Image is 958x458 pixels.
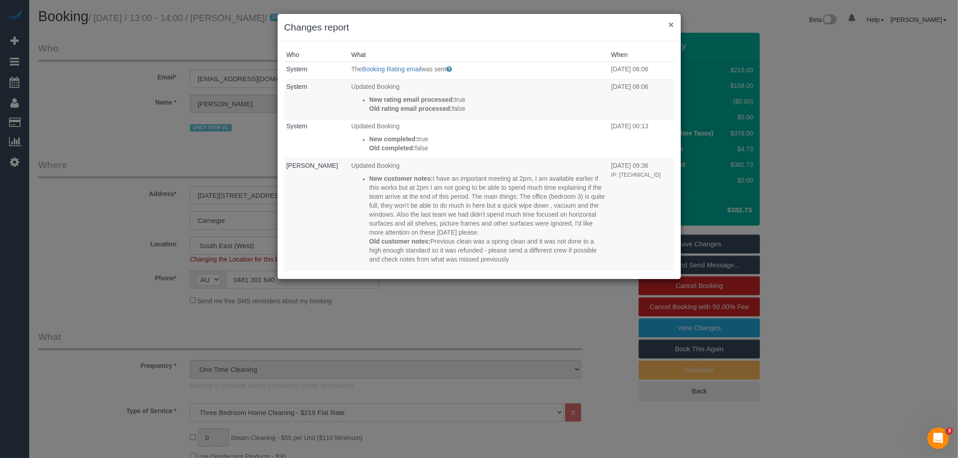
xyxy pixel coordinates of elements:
a: System [287,65,308,73]
span: Updated Booking [351,162,399,169]
span: Updated Booking [351,83,399,90]
a: [PERSON_NAME] [287,162,338,169]
iframe: Intercom live chat [927,427,949,449]
strong: Old rating email processed: [369,105,452,112]
a: Booking Rating email [362,65,421,73]
td: Who [284,80,349,119]
td: Who [284,119,349,159]
td: What [349,119,609,159]
td: When [609,62,674,80]
td: What [349,270,609,363]
td: Who [284,159,349,270]
button: × [668,20,674,29]
p: false [369,144,607,153]
a: System [287,122,308,130]
td: Who [284,270,349,363]
span: The [351,65,362,73]
span: Updated Booking [351,122,399,130]
td: When [609,80,674,119]
p: true [369,135,607,144]
sui-modal: Changes report [278,14,681,279]
td: Who [284,62,349,80]
h3: Changes report [284,21,674,34]
strong: New completed: [369,135,417,143]
strong: Old customer notes: [369,238,430,245]
p: false [369,104,607,113]
span: 3 [946,427,953,435]
small: IP: [TECHNICAL_ID] [611,172,661,178]
p: Previous clean was a spring clean and it was not done to a high enough standard so it was refunde... [369,237,607,264]
th: What [349,48,609,62]
strong: Old completed: [369,144,415,152]
td: When [609,119,674,159]
td: When [609,159,674,270]
p: true [369,95,607,104]
a: System [287,83,308,90]
p: I have an important meeting at 2pm, I am available earlier if this works but at 2pm I am not goin... [369,174,607,237]
strong: New customer notes: [369,175,433,182]
td: What [349,159,609,270]
td: When [609,270,674,363]
td: What [349,62,609,80]
th: When [609,48,674,62]
span: was sent [422,65,446,73]
strong: New rating email processed: [369,96,455,103]
th: Who [284,48,349,62]
td: What [349,80,609,119]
